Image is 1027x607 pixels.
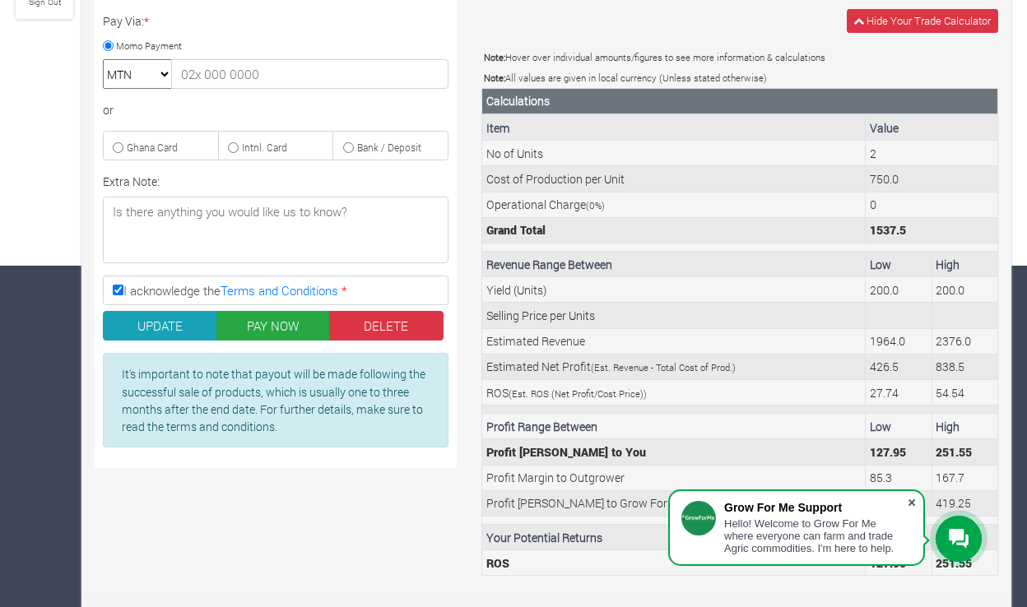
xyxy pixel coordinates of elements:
button: UPDATE [103,311,217,341]
td: ROS [482,550,866,576]
td: Your estimated maximum ROS (Net Profit/Cost Price) [932,380,997,405]
td: No of Units [482,141,866,166]
span: 0 [589,199,595,211]
td: Outgrower Profit Margin (Min Estimated Profit * Outgrower Profit Margin) [866,465,932,490]
td: Your estimated maximum Yield [932,277,997,303]
td: Your Profit Margin (Min Estimated Profit * Profit Margin) [866,439,932,465]
td: Estimated Revenue [482,328,866,354]
input: Intnl. Card [228,142,239,153]
b: Note: [484,51,505,63]
td: Your estimated Profit to be made (Estimated Revenue - Total Cost of Production) [866,354,932,379]
b: Your Potential Returns [486,530,602,545]
small: Ghana Card [127,141,178,154]
td: Your estimated Profit to be made (Estimated Revenue - Total Cost of Production) [932,354,997,379]
td: Your estimated Revenue expected (Grand Total * Max. Est. Revenue Percentage) [932,328,997,354]
div: or [103,101,448,118]
td: Operational Charge [482,192,866,217]
td: This is the cost of a Unit [866,166,998,192]
b: Revenue Range Between [486,257,612,272]
td: Your estimated Revenue expected (Grand Total * Min. Est. Revenue Percentage) [866,328,932,354]
input: Ghana Card [113,142,123,153]
td: Selling Price per Units [482,303,866,328]
small: ( %) [586,199,605,211]
input: 02x 000 0000 [171,59,448,89]
small: Momo Payment [116,39,182,51]
small: Intnl. Card [242,141,287,154]
td: Cost of Production per Unit [482,166,866,192]
td: Estimated Net Profit [482,354,866,379]
p: It's important to note that payout will be made following the successful sale of products, which ... [122,365,430,435]
th: Calculations [482,88,998,114]
div: Grow For Me Support [724,501,907,514]
td: Grow For Me Profit Margin (Max Estimated Profit * Grow For Me Profit Margin) [932,490,997,516]
b: Note: [484,72,505,84]
b: Profit Range Between [486,419,597,434]
td: Profit [PERSON_NAME] to You [482,439,866,465]
td: Outgrower Profit Margin (Max Estimated Profit * Outgrower Profit Margin) [932,465,997,490]
b: High [936,257,960,272]
label: Pay Via: [103,12,149,30]
td: Your Profit Margin (Max Estimated Profit * Profit Margin) [932,439,997,465]
td: Yield (Units) [482,277,866,303]
td: Your estimated maximum Selling Price per Unit [932,303,997,328]
td: Your estimated minimum Selling Price per Unit [866,303,932,328]
input: Momo Payment [103,40,114,51]
b: High [936,419,960,434]
b: Low [870,419,891,434]
b: Grand Total [486,222,546,238]
td: This is the operational charge by Grow For Me [866,192,998,217]
label: I acknowledge the [103,276,448,305]
td: Your estimated minimum Yield [866,277,932,303]
small: All values are given in local currency (Unless stated otherwise) [484,72,767,84]
button: PAY NOW [216,311,331,341]
b: Low [870,257,891,272]
b: Item [486,120,510,136]
small: Bank / Deposit [357,141,421,154]
input: I acknowledge theTerms and Conditions * [113,285,123,295]
div: Hello! Welcome to Grow For Me where everyone can farm and trade Agric commodities. I'm here to help. [724,517,907,554]
td: This is the Total Cost. (Unit Cost + (Operational Charge * Unit Cost)) * No of Units [866,217,998,243]
td: ROS [482,380,866,405]
label: Extra Note: [103,173,160,190]
input: Bank / Deposit [343,142,354,153]
a: Terms and Conditions [221,282,338,299]
td: Profit Margin to Outgrower [482,465,866,490]
small: Hover over individual amounts/figures to see more information & calculations [484,51,825,63]
small: (Est. ROS (Net Profit/Cost Price)) [509,387,647,400]
td: Your estimated minimum ROS (Net Profit/Cost Price) [866,380,932,405]
td: This is the number of Units [866,141,998,166]
td: Profit [PERSON_NAME] to Grow For Me [482,490,866,516]
small: (Est. Revenue - Total Cost of Prod.) [591,361,736,373]
button: DELETE [329,311,444,341]
b: Value [870,120,899,136]
span: Hide Your Trade Calculator [867,13,991,28]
